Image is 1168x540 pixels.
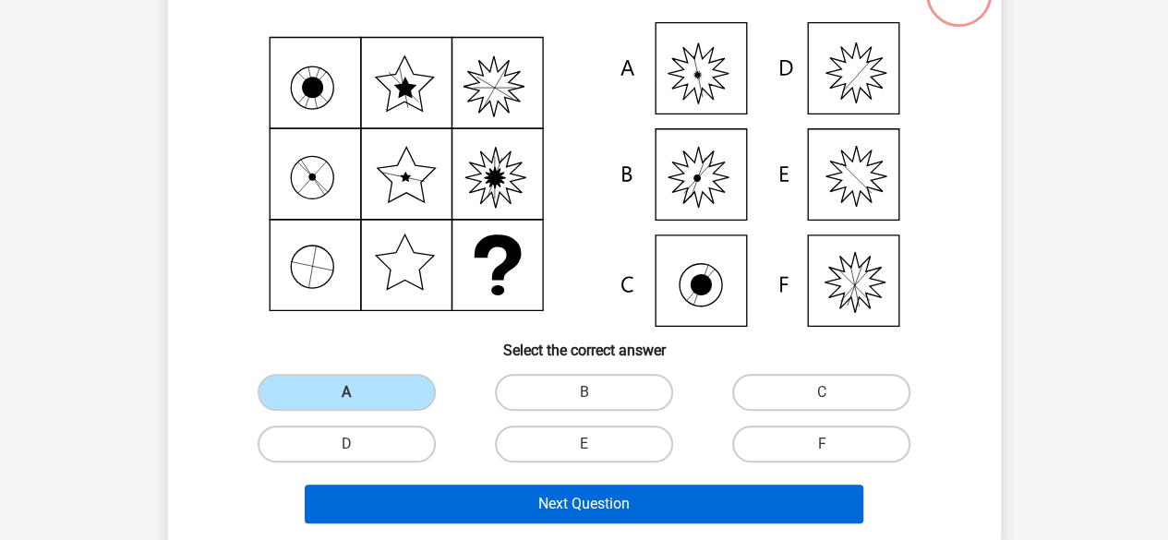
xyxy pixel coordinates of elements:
[258,374,436,411] label: A
[198,327,971,359] h6: Select the correct answer
[732,426,910,462] label: F
[258,426,436,462] label: D
[732,374,910,411] label: C
[495,374,673,411] label: B
[305,485,863,523] button: Next Question
[495,426,673,462] label: E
